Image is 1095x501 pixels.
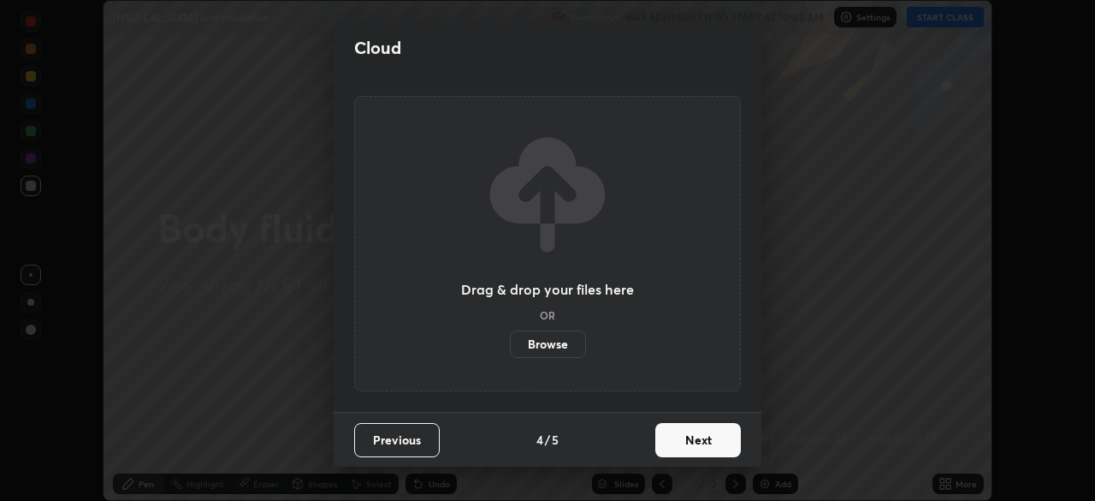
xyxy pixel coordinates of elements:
[354,37,401,59] h2: Cloud
[540,310,555,320] h5: OR
[552,431,559,449] h4: 5
[461,283,634,296] h3: Drag & drop your files here
[655,423,741,457] button: Next
[536,431,543,449] h4: 4
[545,431,550,449] h4: /
[354,423,440,457] button: Previous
